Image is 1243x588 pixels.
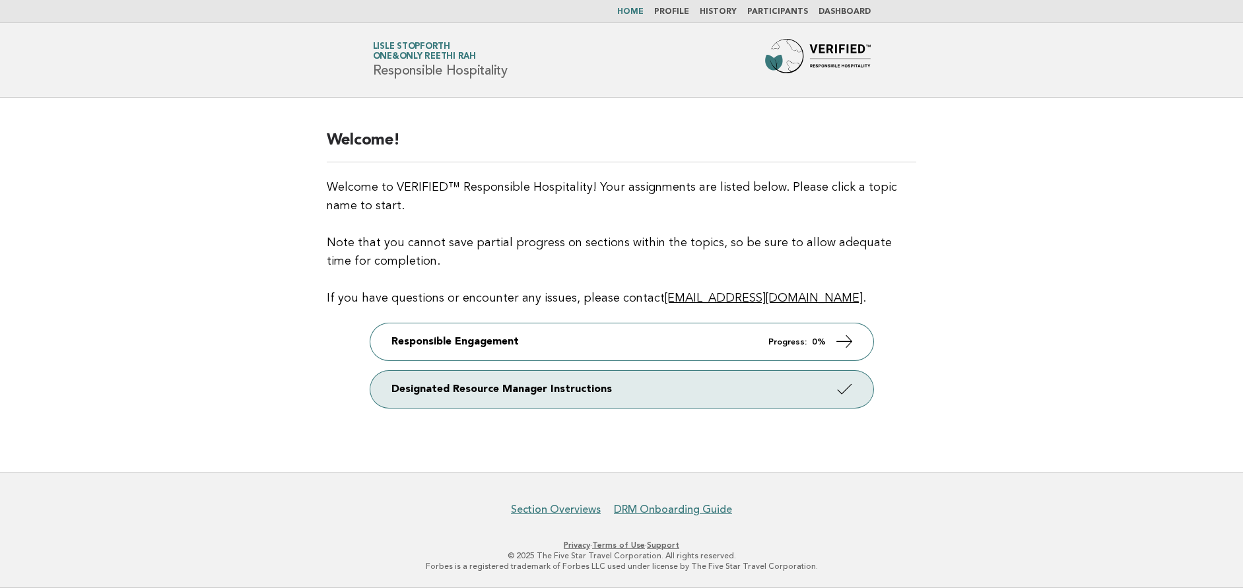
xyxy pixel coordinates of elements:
a: Lisle StopforthOne&Only Reethi Rah [373,42,476,61]
a: Designated Resource Manager Instructions [370,371,873,408]
a: Dashboard [819,8,871,16]
a: Support [647,540,679,550]
a: Section Overviews [511,503,601,516]
p: © 2025 The Five Star Travel Corporation. All rights reserved. [218,550,1026,561]
a: Responsible Engagement Progress: 0% [370,323,873,360]
p: Forbes is a registered trademark of Forbes LLC used under license by The Five Star Travel Corpora... [218,561,1026,572]
span: One&Only Reethi Rah [373,53,476,61]
strong: 0% [812,338,826,346]
p: Welcome to VERIFIED™ Responsible Hospitality! Your assignments are listed below. Please click a t... [327,178,917,308]
a: Privacy [564,540,590,550]
h2: Welcome! [327,130,917,162]
p: · · [218,540,1026,550]
a: Home [617,8,644,16]
a: [EMAIL_ADDRESS][DOMAIN_NAME] [665,292,863,304]
a: DRM Onboarding Guide [614,503,732,516]
a: Terms of Use [592,540,645,550]
a: Profile [654,8,689,16]
a: History [700,8,737,16]
a: Participants [747,8,808,16]
em: Progress: [768,338,807,346]
h1: Responsible Hospitality [373,43,508,77]
img: Forbes Travel Guide [765,39,871,81]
